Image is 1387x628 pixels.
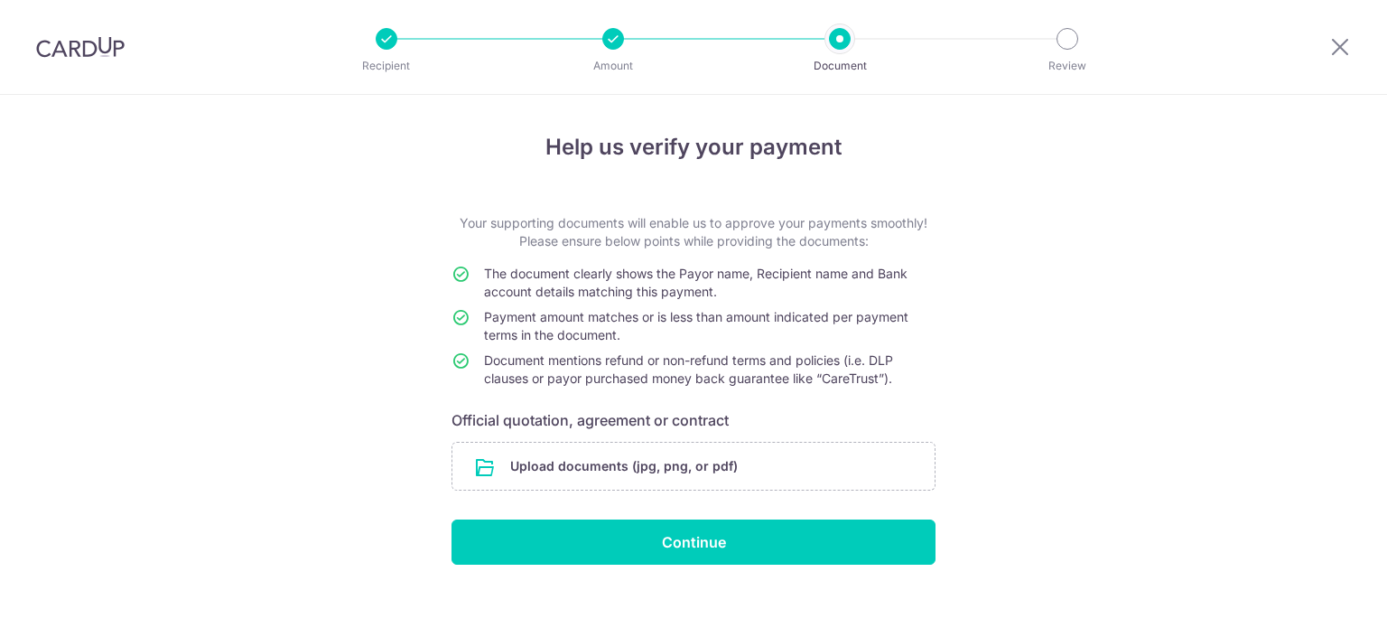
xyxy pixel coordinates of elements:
iframe: Opens a widget where you can find more information [1271,574,1369,619]
p: Document [773,57,907,75]
input: Continue [451,520,936,565]
div: Upload documents (jpg, png, or pdf) [451,442,936,491]
p: Recipient [320,57,453,75]
span: Payment amount matches or is less than amount indicated per payment terms in the document. [484,309,908,342]
img: CardUp [36,36,125,58]
span: The document clearly shows the Payor name, Recipient name and Bank account details matching this ... [484,266,908,299]
p: Review [1001,57,1134,75]
p: Your supporting documents will enable us to approve your payments smoothly! Please ensure below p... [451,214,936,250]
h4: Help us verify your payment [451,131,936,164]
p: Amount [546,57,680,75]
span: Document mentions refund or non-refund terms and policies (i.e. DLP clauses or payor purchased mo... [484,352,893,386]
h6: Official quotation, agreement or contract [451,409,936,431]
